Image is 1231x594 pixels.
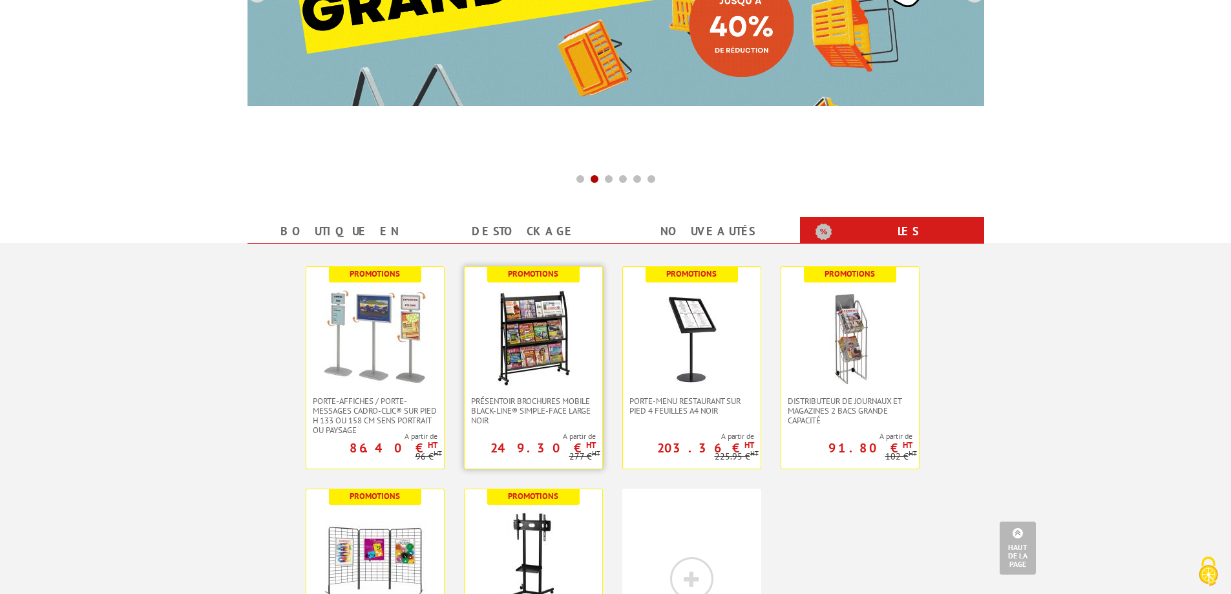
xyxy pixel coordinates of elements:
[350,268,400,279] b: Promotions
[715,452,759,461] p: 225.95 €
[416,452,442,461] p: 96 €
[447,220,600,243] a: Destockage
[788,444,912,452] p: 91.80 €
[1000,522,1036,575] a: Haut de la page
[1186,550,1231,594] button: Cookies (fenêtre modale)
[434,449,442,458] sup: HT
[458,444,596,452] p: 249.30 €
[666,268,717,279] b: Promotions
[885,452,917,461] p: 102 €
[903,440,912,451] sup: HT
[750,449,759,458] sup: HT
[508,268,558,279] b: Promotions
[629,396,754,416] span: Porte-Menu Restaurant sur Pied 4 feuilles A4 Noir
[815,220,969,266] a: Les promotions
[263,220,416,266] a: Boutique en ligne
[781,396,919,425] a: Distributeur de journaux et magazines 2 bacs grande capacité
[795,431,912,441] span: A partir de
[321,431,437,441] span: A partir de
[909,449,917,458] sup: HT
[788,396,912,425] span: Distributeur de journaux et magazines 2 bacs grande capacité
[315,444,437,452] p: 86.40 €
[481,286,585,390] img: Présentoir Brochures mobile Black-Line® simple-face large noir
[631,220,784,243] a: nouveautés
[428,440,437,451] sup: HT
[592,449,600,458] sup: HT
[623,431,754,441] span: A partir de
[623,396,761,416] a: Porte-Menu Restaurant sur Pied 4 feuilles A4 Noir
[815,220,977,246] b: Les promotions
[744,440,754,451] sup: HT
[616,444,754,452] p: 203.36 €
[1192,555,1225,588] img: Cookies (fenêtre modale)
[569,452,600,461] p: 277 €
[465,396,602,425] a: Présentoir Brochures mobile Black-Line® simple-face large noir
[798,286,901,390] img: Distributeur de journaux et magazines 2 bacs grande capacité
[825,268,875,279] b: Promotions
[640,286,743,390] img: Porte-Menu Restaurant sur Pied 4 feuilles A4 Noir
[508,491,558,502] b: Promotions
[313,396,437,435] span: Porte-affiches / Porte-messages Cadro-Clic® sur pied H 133 ou 158 cm sens portrait ou paysage
[323,286,426,390] img: Porte-affiches / Porte-messages Cadro-Clic® sur pied H 133 ou 158 cm sens portrait ou paysage
[586,440,596,451] sup: HT
[306,396,444,435] a: Porte-affiches / Porte-messages Cadro-Clic® sur pied H 133 ou 158 cm sens portrait ou paysage
[471,396,596,425] span: Présentoir Brochures mobile Black-Line® simple-face large noir
[465,431,596,441] span: A partir de
[350,491,400,502] b: Promotions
